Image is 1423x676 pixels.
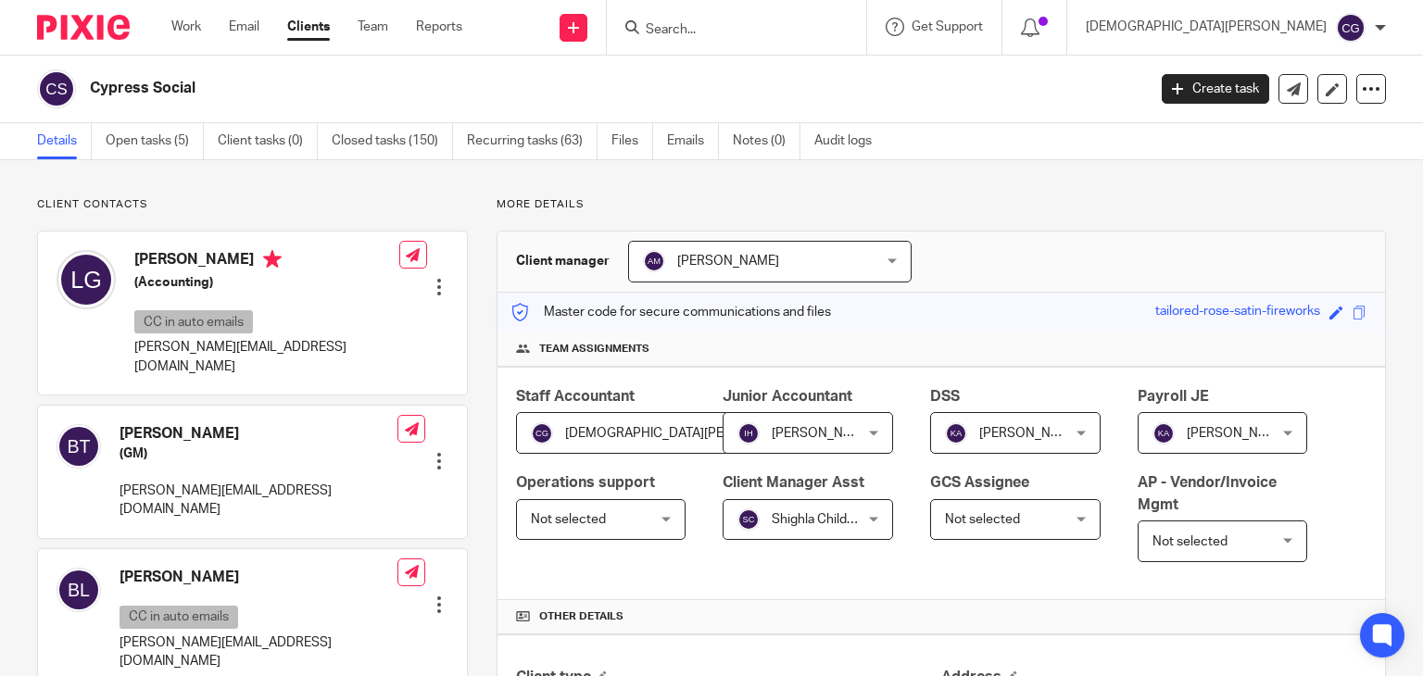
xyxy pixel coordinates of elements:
[723,389,852,404] span: Junior Accountant
[945,422,967,444] img: svg%3E
[945,513,1020,526] span: Not selected
[37,197,468,212] p: Client contacts
[737,508,760,531] img: svg%3E
[497,197,1386,212] p: More details
[57,250,116,309] img: svg%3E
[979,427,1081,440] span: [PERSON_NAME]
[90,79,926,98] h2: Cypress Social
[531,422,553,444] img: svg%3E
[531,513,606,526] span: Not selected
[1152,422,1175,444] img: svg%3E
[930,475,1029,490] span: GCS Assignee
[1187,427,1289,440] span: [PERSON_NAME]
[358,18,388,36] a: Team
[416,18,462,36] a: Reports
[120,444,397,463] h5: (GM)
[733,123,800,159] a: Notes (0)
[467,123,598,159] a: Recurring tasks (63)
[106,123,204,159] a: Open tasks (5)
[120,633,397,671] p: [PERSON_NAME][EMAIL_ADDRESS][DOMAIN_NAME]
[912,20,983,33] span: Get Support
[772,427,874,440] span: [PERSON_NAME]
[516,475,655,490] span: Operations support
[120,568,397,587] h4: [PERSON_NAME]
[611,123,653,159] a: Files
[644,22,811,39] input: Search
[263,250,282,269] i: Primary
[1138,475,1277,511] span: AP - Vendor/Invoice Mgmt
[134,250,399,273] h4: [PERSON_NAME]
[539,342,649,357] span: Team assignments
[134,338,399,376] p: [PERSON_NAME][EMAIL_ADDRESS][DOMAIN_NAME]
[1086,18,1327,36] p: [DEMOGRAPHIC_DATA][PERSON_NAME]
[134,310,253,333] p: CC in auto emails
[643,250,665,272] img: svg%3E
[57,424,101,469] img: svg%3E
[1336,13,1366,43] img: svg%3E
[171,18,201,36] a: Work
[667,123,719,159] a: Emails
[1162,74,1269,104] a: Create task
[229,18,259,36] a: Email
[814,123,886,159] a: Audit logs
[737,422,760,444] img: svg%3E
[516,252,610,270] h3: Client manager
[57,568,101,612] img: svg%3E
[120,424,397,444] h4: [PERSON_NAME]
[1155,302,1320,323] div: tailored-rose-satin-fireworks
[511,303,831,321] p: Master code for secure communications and files
[723,475,864,490] span: Client Manager Asst
[37,15,130,40] img: Pixie
[120,606,238,629] p: CC in auto emails
[120,482,397,520] p: [PERSON_NAME][EMAIL_ADDRESS][DOMAIN_NAME]
[332,123,453,159] a: Closed tasks (150)
[287,18,330,36] a: Clients
[677,255,779,268] span: [PERSON_NAME]
[37,69,76,108] img: svg%3E
[539,609,623,624] span: Other details
[772,513,865,526] span: Shighla Childers
[1138,389,1209,404] span: Payroll JE
[1152,535,1228,548] span: Not selected
[930,389,960,404] span: DSS
[565,427,806,440] span: [DEMOGRAPHIC_DATA][PERSON_NAME]
[516,389,635,404] span: Staff Accountant
[134,273,399,292] h5: (Accounting)
[218,123,318,159] a: Client tasks (0)
[37,123,92,159] a: Details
